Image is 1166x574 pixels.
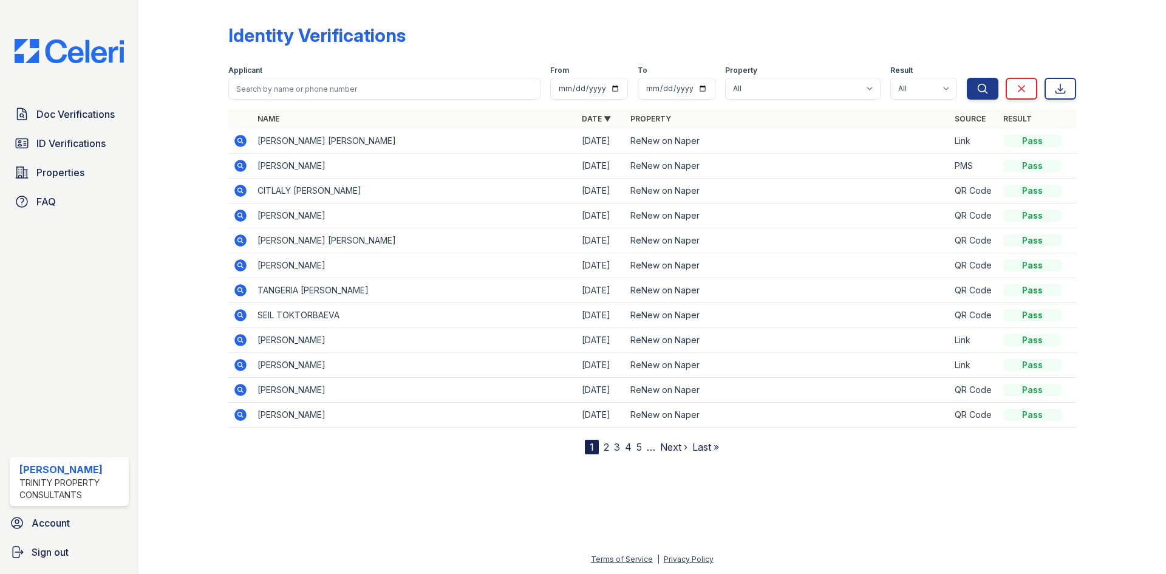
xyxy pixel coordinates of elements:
a: Doc Verifications [10,102,129,126]
td: [PERSON_NAME] [253,154,577,179]
td: ReNew on Naper [626,203,950,228]
a: Account [5,511,134,535]
td: PMS [950,154,998,179]
a: 4 [625,441,632,453]
td: [DATE] [577,328,626,353]
td: ReNew on Naper [626,403,950,428]
div: Pass [1003,259,1062,272]
div: Pass [1003,284,1062,296]
div: Trinity Property Consultants [19,477,124,501]
td: ReNew on Naper [626,154,950,179]
label: To [638,66,647,75]
td: [PERSON_NAME] [253,253,577,278]
a: Name [257,114,279,123]
span: FAQ [36,194,56,209]
a: Property [630,114,671,123]
td: QR Code [950,179,998,203]
td: [DATE] [577,203,626,228]
div: Pass [1003,135,1062,147]
a: 3 [614,441,620,453]
div: Pass [1003,384,1062,396]
a: 5 [636,441,642,453]
td: [PERSON_NAME] [253,353,577,378]
a: Terms of Service [591,555,653,564]
div: 1 [585,440,599,454]
td: QR Code [950,203,998,228]
div: [PERSON_NAME] [19,462,124,477]
div: Pass [1003,334,1062,346]
td: [DATE] [577,278,626,303]
label: From [550,66,569,75]
a: Sign out [5,540,134,564]
td: QR Code [950,278,998,303]
div: Pass [1003,309,1062,321]
td: SEIL TOKTORBAEVA [253,303,577,328]
td: Link [950,129,998,154]
a: ID Verifications [10,131,129,155]
label: Property [725,66,757,75]
a: Result [1003,114,1032,123]
span: … [647,440,655,454]
td: [PERSON_NAME] [253,403,577,428]
span: Sign out [32,545,69,559]
div: Pass [1003,185,1062,197]
td: [PERSON_NAME] [PERSON_NAME] [253,228,577,253]
td: ReNew on Naper [626,353,950,378]
a: 2 [604,441,609,453]
label: Applicant [228,66,262,75]
td: QR Code [950,303,998,328]
td: [DATE] [577,403,626,428]
div: Pass [1003,160,1062,172]
a: Source [955,114,986,123]
a: Privacy Policy [664,555,714,564]
td: [DATE] [577,303,626,328]
a: Properties [10,160,129,185]
td: Link [950,353,998,378]
a: Next › [660,441,687,453]
td: ReNew on Naper [626,278,950,303]
div: | [657,555,660,564]
td: ReNew on Naper [626,228,950,253]
input: Search by name or phone number [228,78,540,100]
div: Pass [1003,409,1062,421]
div: Identity Verifications [228,24,406,46]
td: ReNew on Naper [626,179,950,203]
img: CE_Logo_Blue-a8612792a0a2168367f1c8372b55b34899dd931a85d93a1a3d3e32e68fde9ad4.png [5,39,134,63]
td: QR Code [950,228,998,253]
td: CITLALY [PERSON_NAME] [253,179,577,203]
td: [PERSON_NAME] [253,328,577,353]
td: QR Code [950,403,998,428]
td: ReNew on Naper [626,378,950,403]
td: [DATE] [577,253,626,278]
td: [DATE] [577,353,626,378]
td: ReNew on Naper [626,328,950,353]
label: Result [890,66,913,75]
td: [PERSON_NAME] [PERSON_NAME] [253,129,577,154]
td: Link [950,328,998,353]
span: ID Verifications [36,136,106,151]
td: [PERSON_NAME] [253,203,577,228]
td: QR Code [950,253,998,278]
a: Date ▼ [582,114,611,123]
a: Last » [692,441,719,453]
td: QR Code [950,378,998,403]
td: ReNew on Naper [626,129,950,154]
td: [DATE] [577,129,626,154]
span: Account [32,516,70,530]
td: [PERSON_NAME] [253,378,577,403]
div: Pass [1003,210,1062,222]
a: FAQ [10,190,129,214]
td: TANGERIA [PERSON_NAME] [253,278,577,303]
div: Pass [1003,359,1062,371]
td: ReNew on Naper [626,303,950,328]
span: Doc Verifications [36,107,115,121]
td: [DATE] [577,228,626,253]
div: Pass [1003,234,1062,247]
td: [DATE] [577,179,626,203]
td: [DATE] [577,154,626,179]
td: ReNew on Naper [626,253,950,278]
span: Properties [36,165,84,180]
td: [DATE] [577,378,626,403]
